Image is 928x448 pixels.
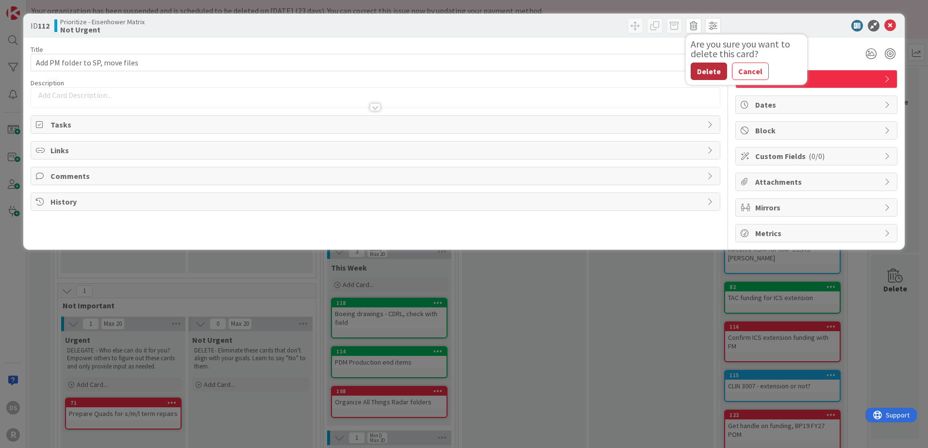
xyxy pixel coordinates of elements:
[691,39,802,59] div: Are you sure you want to delete this card?
[691,63,727,80] button: Delete
[20,1,44,13] span: Support
[50,119,702,130] span: Tasks
[755,125,879,136] span: Block
[31,79,64,87] span: Description
[38,21,50,31] b: 112
[31,54,720,71] input: type card name here...
[732,63,769,80] button: Cancel
[50,170,702,182] span: Comments
[755,227,879,239] span: Metrics
[60,26,145,33] b: Not Urgent
[31,45,43,54] label: Title
[755,202,879,213] span: Mirrors
[31,20,50,32] span: ID
[50,196,702,208] span: History
[50,144,702,156] span: Links
[755,73,879,85] span: Action Item
[60,18,145,26] span: Prioritize - Eisenhower Matrix
[755,176,879,188] span: Attachments
[755,150,879,162] span: Custom Fields
[809,151,825,161] span: ( 0/0 )
[755,99,879,111] span: Dates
